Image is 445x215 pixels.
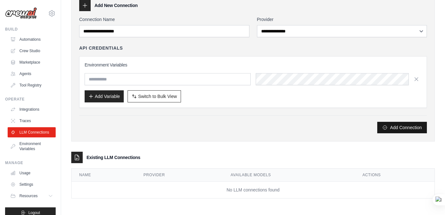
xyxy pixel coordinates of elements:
[8,80,56,90] a: Tool Registry
[8,34,56,45] a: Automations
[8,116,56,126] a: Traces
[72,182,435,198] td: No LLM connections found
[8,191,56,201] button: Resources
[136,169,223,182] th: Provider
[79,16,249,23] label: Connection Name
[85,62,421,68] h3: Environment Variables
[5,97,56,102] div: Operate
[5,7,37,19] img: Logo
[128,90,181,102] button: Switch to Bulk View
[8,46,56,56] a: Crew Studio
[8,104,56,114] a: Integrations
[8,168,56,178] a: Usage
[79,45,123,51] h4: API Credentials
[223,169,355,182] th: Available Models
[5,160,56,165] div: Manage
[8,179,56,190] a: Settings
[8,69,56,79] a: Agents
[138,93,177,100] span: Switch to Bulk View
[8,57,56,67] a: Marketplace
[355,169,435,182] th: Actions
[8,139,56,154] a: Environment Variables
[5,27,56,32] div: Build
[8,127,56,137] a: LLM Connections
[87,154,140,161] h3: Existing LLM Connections
[257,16,427,23] label: Provider
[19,193,38,198] span: Resources
[85,90,124,102] button: Add Variable
[94,2,138,9] h3: Add New Connection
[72,169,136,182] th: Name
[377,122,427,133] button: Add Connection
